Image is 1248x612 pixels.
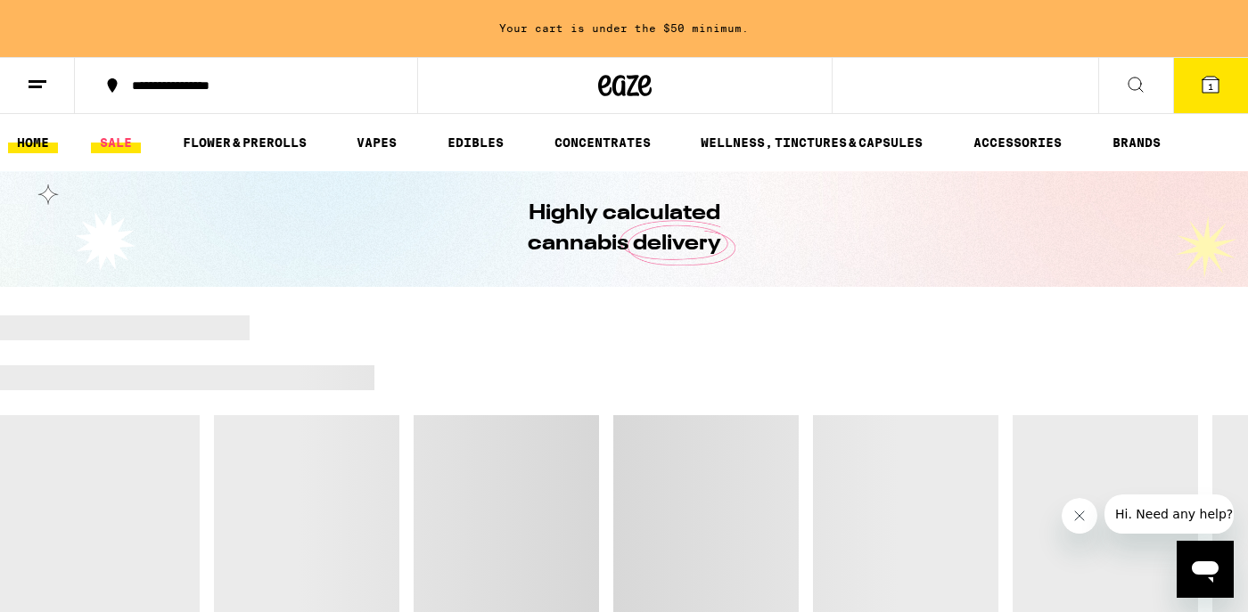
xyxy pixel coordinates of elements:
[1208,81,1213,92] span: 1
[1177,541,1234,598] iframe: Button to launch messaging window
[1062,498,1097,534] iframe: Close message
[174,132,316,153] a: FLOWER & PREROLLS
[91,132,141,153] a: SALE
[965,132,1071,153] a: ACCESSORIES
[1104,132,1170,153] a: BRANDS
[546,132,660,153] a: CONCENTRATES
[1173,58,1248,113] button: 1
[348,132,406,153] a: VAPES
[477,199,771,259] h1: Highly calculated cannabis delivery
[8,132,58,153] a: HOME
[439,132,513,153] a: EDIBLES
[692,132,932,153] a: WELLNESS, TINCTURES & CAPSULES
[1104,494,1234,534] iframe: Message from company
